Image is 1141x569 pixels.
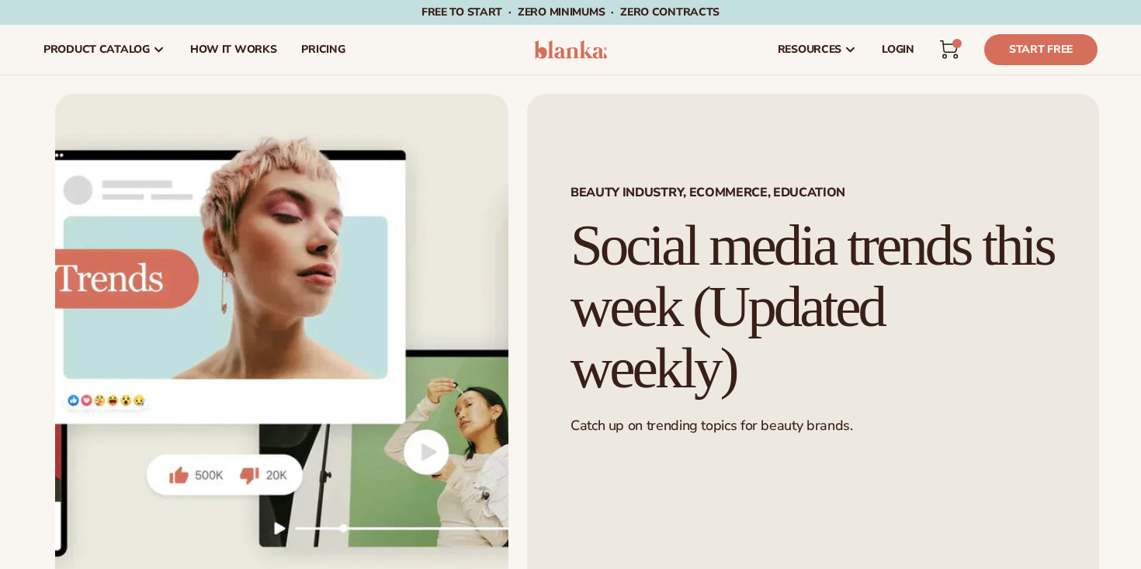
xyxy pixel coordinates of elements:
span: Catch up on trending topics for beauty brands. [570,416,852,435]
h1: Social media trends this week (Updated weekly) [570,215,1056,398]
a: LOGIN [869,25,927,75]
span: Free to start · ZERO minimums · ZERO contracts [421,5,720,19]
span: How It Works [190,43,277,56]
a: How It Works [178,25,290,75]
a: resources [765,25,869,75]
span: LOGIN [882,43,914,56]
a: Start Free [984,34,1098,65]
span: resources [778,43,841,56]
a: product catalog [31,25,178,75]
img: logo [534,40,608,59]
span: Beauty Industry, Ecommerce, Education [570,186,1056,199]
a: pricing [289,25,357,75]
span: 1 [956,39,957,48]
span: pricing [301,43,345,56]
span: product catalog [43,43,150,56]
